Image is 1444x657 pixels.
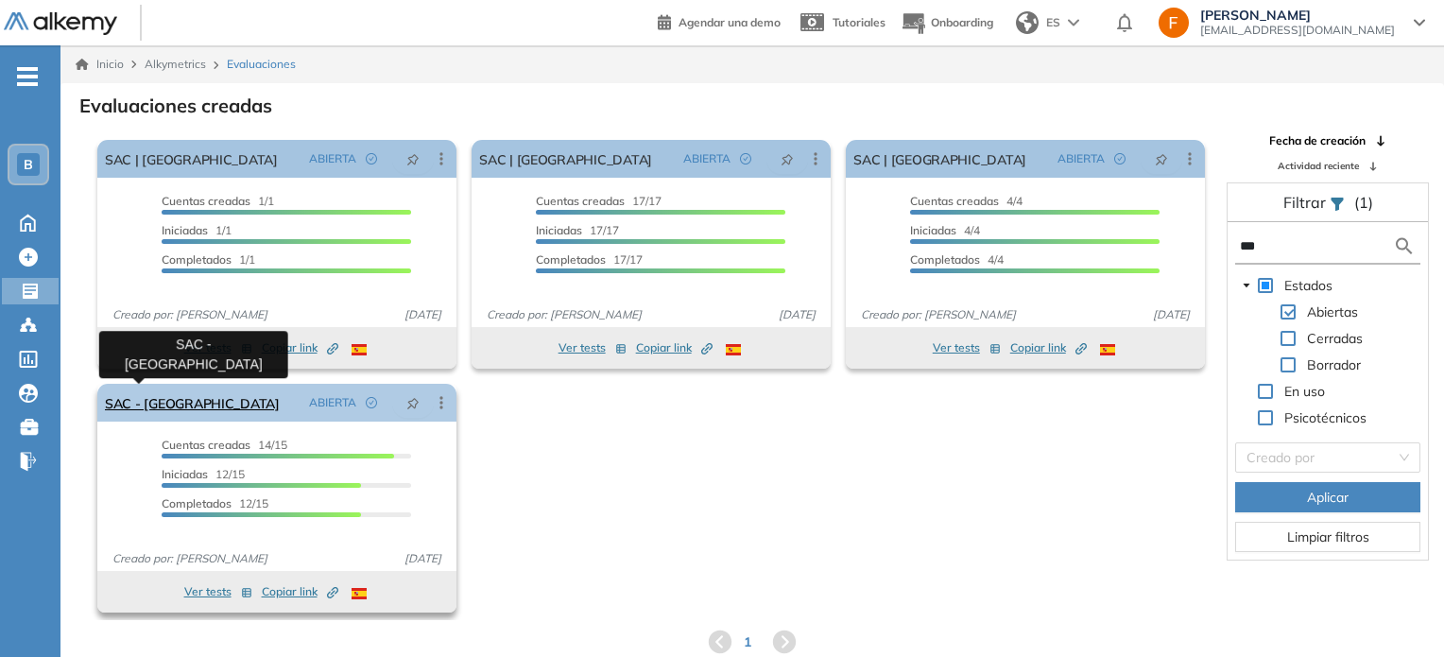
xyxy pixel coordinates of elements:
button: pushpin [392,388,434,418]
span: Alkymetrics [145,57,206,71]
span: 17/17 [536,194,662,208]
span: En uso [1281,380,1329,403]
span: ABIERTA [309,150,356,167]
div: SAC - [GEOGRAPHIC_DATA] [99,331,288,378]
span: Cuentas creadas [536,194,625,208]
span: pushpin [406,151,420,166]
span: Creado por: [PERSON_NAME] [853,306,1023,323]
span: Cerradas [1307,330,1363,347]
span: Psicotécnicos [1284,409,1367,426]
span: [EMAIL_ADDRESS][DOMAIN_NAME] [1200,23,1395,38]
span: Estados [1284,277,1332,294]
span: Iniciadas [910,223,956,237]
span: 4/4 [910,194,1023,208]
span: Copiar link [262,339,338,356]
a: SAC | [GEOGRAPHIC_DATA] [479,140,652,178]
span: [DATE] [397,550,449,567]
span: Cuentas creadas [162,194,250,208]
span: Creado por: [PERSON_NAME] [105,550,275,567]
span: 17/17 [536,252,643,267]
button: Copiar link [262,337,338,359]
span: Iniciadas [162,467,208,481]
a: SAC - [GEOGRAPHIC_DATA] [105,384,280,422]
img: Logo [4,12,117,36]
span: 12/15 [162,496,268,510]
span: Completados [162,496,232,510]
span: check-circle [1114,153,1126,164]
button: Ver tests [933,337,1001,359]
h3: Evaluaciones creadas [79,95,272,117]
img: ESP [1100,344,1115,355]
a: Inicio [76,56,124,73]
span: 1/1 [162,194,274,208]
span: Evaluaciones [227,56,296,73]
span: [DATE] [771,306,823,323]
span: Borrador [1307,356,1361,373]
span: Completados [162,252,232,267]
span: Creado por: [PERSON_NAME] [479,306,649,323]
span: pushpin [406,395,420,410]
span: 1 [744,632,751,652]
button: Ver tests [559,337,627,359]
span: ES [1046,14,1060,31]
img: ESP [352,588,367,599]
button: pushpin [392,144,434,174]
span: Fecha de creación [1269,132,1366,149]
img: search icon [1393,234,1416,258]
span: B [24,157,33,172]
span: 14/15 [162,438,287,452]
span: Cerradas [1303,327,1367,350]
a: SAC | [GEOGRAPHIC_DATA] [853,140,1026,178]
span: Estados [1281,274,1336,297]
span: Iniciadas [162,223,208,237]
span: 4/4 [910,223,980,237]
span: Psicotécnicos [1281,406,1370,429]
span: En uso [1284,383,1325,400]
span: Completados [536,252,606,267]
button: pushpin [1141,144,1182,174]
span: caret-down [1242,281,1251,290]
span: 1/1 [162,252,255,267]
img: arrow [1068,19,1079,26]
span: Completados [910,252,980,267]
span: ABIERTA [1057,150,1105,167]
span: 4/4 [910,252,1004,267]
button: Copiar link [262,580,338,603]
span: Cuentas creadas [910,194,999,208]
a: SAC | [GEOGRAPHIC_DATA] [105,140,278,178]
i: - [17,75,38,78]
span: pushpin [781,151,794,166]
span: Tutoriales [833,15,885,29]
span: Copiar link [636,339,713,356]
span: (1) [1354,191,1373,214]
button: Copiar link [636,337,713,359]
span: Borrador [1303,354,1365,376]
span: 1/1 [162,223,232,237]
span: Actividad reciente [1278,159,1359,173]
span: [PERSON_NAME] [1200,8,1395,23]
span: Abiertas [1307,303,1358,320]
span: Agendar una demo [679,15,781,29]
span: Filtrar [1283,193,1330,212]
button: Ver tests [184,580,252,603]
span: ABIERTA [683,150,731,167]
span: Creado por: [PERSON_NAME] [105,306,275,323]
span: 12/15 [162,467,245,481]
span: Iniciadas [536,223,582,237]
span: Cuentas creadas [162,438,250,452]
div: Widget de chat [1105,439,1444,657]
span: check-circle [366,153,377,164]
span: Copiar link [262,583,338,600]
span: check-circle [740,153,751,164]
span: pushpin [1155,151,1168,166]
iframe: Chat Widget [1105,439,1444,657]
span: ABIERTA [309,394,356,411]
span: Abiertas [1303,301,1362,323]
span: 17/17 [536,223,619,237]
span: Copiar link [1010,339,1087,356]
span: [DATE] [1145,306,1197,323]
img: world [1016,11,1039,34]
img: ESP [726,344,741,355]
img: ESP [352,344,367,355]
span: Onboarding [931,15,993,29]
